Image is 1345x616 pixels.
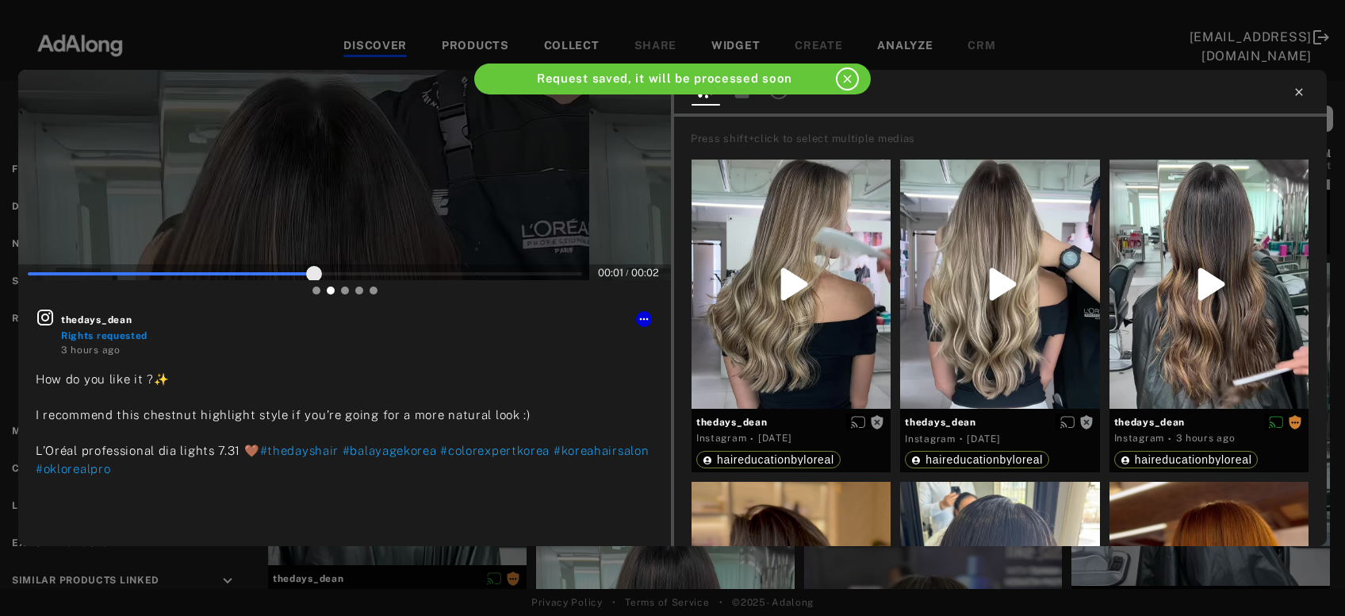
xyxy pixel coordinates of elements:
div: Widget de chat [1266,540,1345,616]
iframe: Chat Widget [1266,540,1345,616]
div: haireducationbyloreal [703,454,834,465]
span: #colorexpertkorea [440,444,550,457]
button: Disable diffusion on this media [1264,414,1288,430]
span: : [598,267,623,279]
button: Enable diffusion on this media [846,414,870,430]
span: 01 [613,267,623,279]
div: Instagram [1114,431,1164,445]
time: 2025-09-25T03:28:04.000Z [967,433,1000,445]
span: · [960,433,964,445]
span: Rights requested [1288,416,1302,427]
span: #thedayshair [260,444,339,457]
span: · [750,433,754,445]
span: thedays_dean [905,415,1094,429]
span: Rights not requested [870,416,884,427]
div: haireducationbyloreal [911,454,1043,465]
button: Enable diffusion on this media [1056,414,1079,430]
span: haireducationbyloreal [1135,453,1252,466]
span: 02 [646,267,659,279]
span: thedays_dean [1114,415,1304,429]
span: : [631,267,659,279]
span: haireducationbyloreal [925,453,1043,466]
span: #koreahairsalon [554,444,650,457]
div: Instagram [696,431,746,445]
span: Rights requested [61,330,148,341]
div: Press shift+click to select multiple medias [691,131,1321,147]
time: 2025-10-09T10:21:36.000Z [61,345,121,356]
span: How do you like it ?✨ I recommend this chestnut highlight style if you’re going for a more natura... [36,372,531,457]
span: Rights not requested [1079,416,1094,427]
div: Request saved, it will be processed soon [506,70,823,88]
span: 00 [631,267,644,279]
span: #oklorealpro [36,462,110,475]
span: / [626,268,629,277]
span: thedays_dean [696,415,886,429]
span: · [1168,433,1172,445]
i: close [841,72,854,86]
div: Instagram [905,432,955,446]
span: haireducationbyloreal [717,453,834,466]
span: 00 [598,267,611,279]
span: thedays_dean [61,313,653,327]
time: 2025-09-25T03:28:04.000Z [758,433,791,444]
span: #balayagekorea [343,444,437,457]
time: 2025-10-09T10:21:36.000Z [1176,433,1236,444]
div: haireducationbyloreal [1121,454,1252,465]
